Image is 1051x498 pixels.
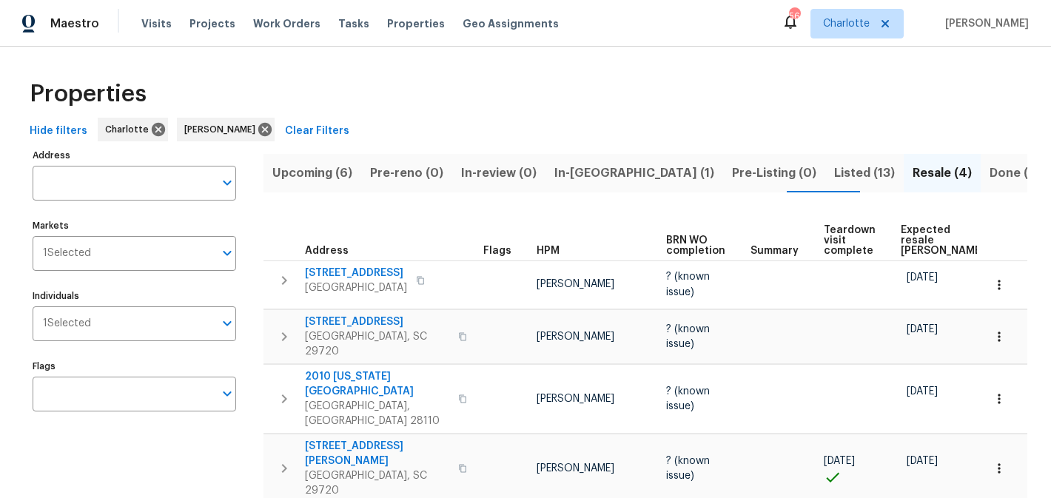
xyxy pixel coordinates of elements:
button: Open [217,313,238,334]
span: 1 Selected [43,247,91,260]
span: Properties [30,87,147,101]
span: [DATE] [907,386,938,397]
span: Pre-reno (0) [370,163,443,184]
span: [STREET_ADDRESS] [305,266,407,280]
span: Listed (13) [834,163,895,184]
span: [DATE] [824,456,855,466]
label: Flags [33,362,236,371]
span: [DATE] [907,324,938,334]
span: Expected resale [PERSON_NAME] [901,225,984,256]
span: [PERSON_NAME] [537,463,614,474]
span: Tasks [338,18,369,29]
span: ? (known issue) [666,456,710,481]
span: Maestro [50,16,99,31]
span: ? (known issue) [666,386,710,411]
div: 56 [789,9,799,24]
button: Hide filters [24,118,93,145]
span: 1 Selected [43,317,91,330]
span: In-[GEOGRAPHIC_DATA] (1) [554,163,714,184]
span: [DATE] [907,456,938,466]
span: ? (known issue) [666,272,710,297]
span: Resale (4) [913,163,972,184]
span: Charlotte [105,122,155,137]
button: Clear Filters [279,118,355,145]
span: [PERSON_NAME] [939,16,1029,31]
span: [STREET_ADDRESS] [305,314,449,329]
span: Work Orders [253,16,320,31]
label: Address [33,151,236,160]
span: [DATE] [907,272,938,283]
span: [GEOGRAPHIC_DATA], SC 29720 [305,468,449,498]
span: [GEOGRAPHIC_DATA], [GEOGRAPHIC_DATA] 28110 [305,399,449,428]
span: Address [305,246,349,256]
span: Visits [141,16,172,31]
span: [STREET_ADDRESS][PERSON_NAME] [305,439,449,468]
button: Open [217,383,238,404]
span: Charlotte [823,16,870,31]
span: Teardown visit complete [824,225,876,256]
div: Charlotte [98,118,168,141]
span: BRN WO completion [666,235,725,256]
span: [PERSON_NAME] [537,394,614,404]
span: Geo Assignments [463,16,559,31]
label: Individuals [33,292,236,300]
span: Clear Filters [285,122,349,141]
span: [PERSON_NAME] [537,279,614,289]
span: Upcoming (6) [272,163,352,184]
span: ? (known issue) [666,324,710,349]
span: [PERSON_NAME] [537,332,614,342]
span: [GEOGRAPHIC_DATA], SC 29720 [305,329,449,359]
span: Summary [751,246,799,256]
div: [PERSON_NAME] [177,118,275,141]
button: Open [217,172,238,193]
button: Open [217,243,238,263]
span: [GEOGRAPHIC_DATA] [305,280,407,295]
span: [PERSON_NAME] [184,122,261,137]
span: Pre-Listing (0) [732,163,816,184]
span: Projects [189,16,235,31]
label: Markets [33,221,236,230]
span: Flags [483,246,511,256]
span: HPM [537,246,560,256]
span: 2010 [US_STATE][GEOGRAPHIC_DATA] [305,369,449,399]
span: Properties [387,16,445,31]
span: Hide filters [30,122,87,141]
span: In-review (0) [461,163,537,184]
